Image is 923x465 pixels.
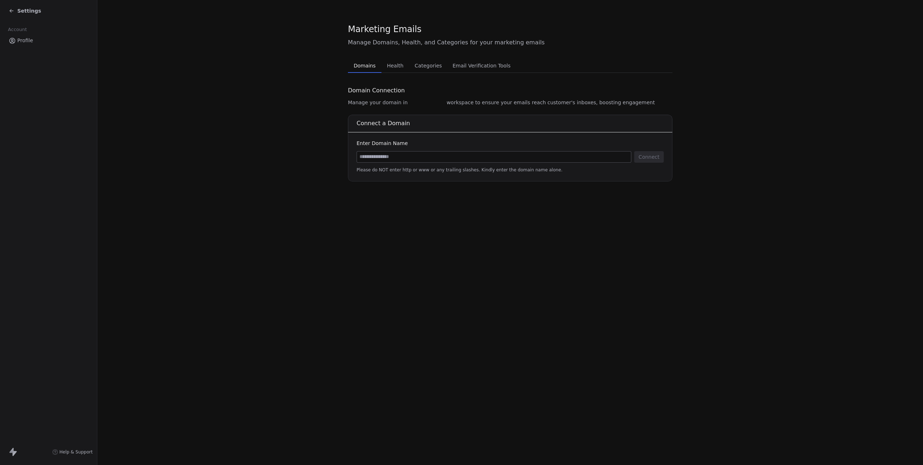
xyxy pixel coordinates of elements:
span: Profile [17,37,33,44]
span: Categories [412,61,445,71]
span: Settings [17,7,41,14]
a: Settings [9,7,41,14]
a: Profile [6,35,91,47]
a: Help & Support [52,449,93,455]
span: customer's inboxes, boosting engagement [547,99,655,106]
span: Help & Support [59,449,93,455]
button: Connect [634,151,664,163]
span: Manage your domain in [348,99,408,106]
span: Marketing Emails [348,24,421,35]
span: Account [5,24,30,35]
span: Domain Connection [348,86,405,95]
span: Manage Domains, Health, and Categories for your marketing emails [348,38,672,47]
span: Email Verification Tools [450,61,513,71]
span: Please do NOT enter http or www or any trailing slashes. Kindly enter the domain name alone. [357,167,664,173]
span: Connect a Domain [357,120,410,127]
span: workspace to ensure your emails reach [447,99,546,106]
div: Enter Domain Name [357,140,664,147]
span: Health [384,61,406,71]
span: Domains [351,61,379,71]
